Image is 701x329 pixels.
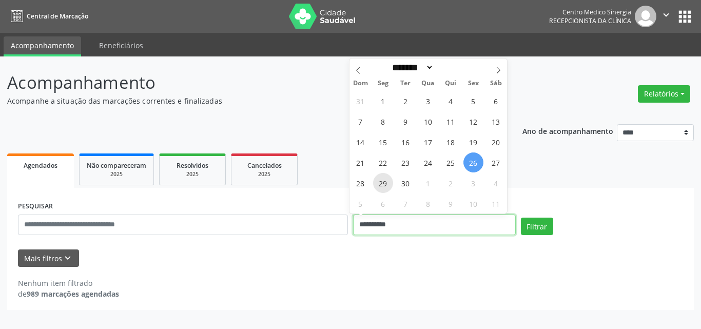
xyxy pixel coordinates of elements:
[247,161,282,170] span: Cancelados
[24,161,57,170] span: Agendados
[396,132,416,152] span: Setembro 16, 2025
[350,91,371,111] span: Agosto 31, 2025
[418,111,438,131] span: Setembro 10, 2025
[396,193,416,214] span: Outubro 7, 2025
[350,193,371,214] span: Outubro 5, 2025
[372,80,394,87] span: Seg
[441,91,461,111] span: Setembro 4, 2025
[18,199,53,215] label: PESQUISAR
[486,173,506,193] span: Outubro 4, 2025
[418,132,438,152] span: Setembro 17, 2025
[239,170,290,178] div: 2025
[167,170,218,178] div: 2025
[7,8,88,25] a: Central de Marcação
[549,8,631,16] div: Centro Medico Sinergia
[656,6,676,27] button: 
[486,111,506,131] span: Setembro 13, 2025
[441,132,461,152] span: Setembro 18, 2025
[349,80,372,87] span: Dom
[441,152,461,172] span: Setembro 25, 2025
[350,132,371,152] span: Setembro 14, 2025
[18,278,119,288] div: Nenhum item filtrado
[87,170,146,178] div: 2025
[463,152,483,172] span: Setembro 26, 2025
[396,91,416,111] span: Setembro 2, 2025
[7,95,488,106] p: Acompanhe a situação das marcações correntes e finalizadas
[463,111,483,131] span: Setembro 12, 2025
[486,152,506,172] span: Setembro 27, 2025
[463,132,483,152] span: Setembro 19, 2025
[522,124,613,137] p: Ano de acompanhamento
[441,111,461,131] span: Setembro 11, 2025
[521,218,553,235] button: Filtrar
[441,193,461,214] span: Outubro 9, 2025
[635,6,656,27] img: img
[62,253,73,264] i: keyboard_arrow_down
[463,173,483,193] span: Outubro 3, 2025
[484,80,507,87] span: Sáb
[439,80,462,87] span: Qui
[27,12,88,21] span: Central de Marcação
[462,80,484,87] span: Sex
[394,80,417,87] span: Ter
[373,193,393,214] span: Outubro 6, 2025
[418,173,438,193] span: Outubro 1, 2025
[177,161,208,170] span: Resolvidos
[396,173,416,193] span: Setembro 30, 2025
[486,132,506,152] span: Setembro 20, 2025
[418,193,438,214] span: Outubro 8, 2025
[486,91,506,111] span: Setembro 6, 2025
[434,62,468,73] input: Year
[463,91,483,111] span: Setembro 5, 2025
[486,193,506,214] span: Outubro 11, 2025
[373,152,393,172] span: Setembro 22, 2025
[463,193,483,214] span: Outubro 10, 2025
[676,8,694,26] button: apps
[92,36,150,54] a: Beneficiários
[417,80,439,87] span: Qua
[373,111,393,131] span: Setembro 8, 2025
[396,152,416,172] span: Setembro 23, 2025
[350,173,371,193] span: Setembro 28, 2025
[350,111,371,131] span: Setembro 7, 2025
[373,173,393,193] span: Setembro 29, 2025
[441,173,461,193] span: Outubro 2, 2025
[18,288,119,299] div: de
[396,111,416,131] span: Setembro 9, 2025
[373,91,393,111] span: Setembro 1, 2025
[549,16,631,25] span: Recepcionista da clínica
[638,85,690,103] button: Relatórios
[389,62,434,73] select: Month
[350,152,371,172] span: Setembro 21, 2025
[660,9,672,21] i: 
[373,132,393,152] span: Setembro 15, 2025
[27,289,119,299] strong: 989 marcações agendadas
[418,91,438,111] span: Setembro 3, 2025
[418,152,438,172] span: Setembro 24, 2025
[4,36,81,56] a: Acompanhamento
[7,70,488,95] p: Acompanhamento
[18,249,79,267] button: Mais filtroskeyboard_arrow_down
[87,161,146,170] span: Não compareceram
